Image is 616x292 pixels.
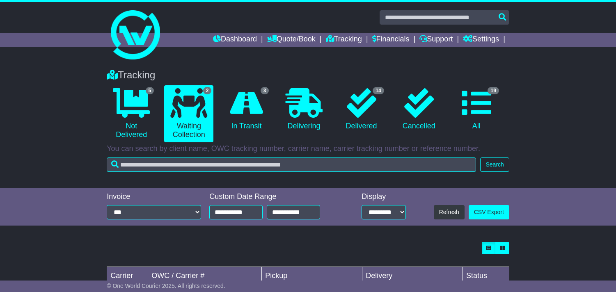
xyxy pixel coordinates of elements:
[463,33,499,47] a: Settings
[463,267,509,285] td: Status
[103,69,513,81] div: Tracking
[434,205,465,219] button: Refresh
[267,33,316,47] a: Quote/Book
[262,267,362,285] td: Pickup
[373,87,384,94] span: 14
[452,85,501,134] a: 19 All
[148,267,262,285] td: OWC / Carrier #
[469,205,509,219] a: CSV Export
[279,85,328,134] a: Delivering
[326,33,362,47] a: Tracking
[394,85,444,134] a: Cancelled
[362,192,406,201] div: Display
[164,85,213,142] a: 2 Waiting Collection
[107,192,201,201] div: Invoice
[480,157,509,172] button: Search
[222,85,271,134] a: 3 In Transit
[107,144,509,153] p: You can search by client name, OWC tracking number, carrier name, carrier tracking number or refe...
[488,87,499,94] span: 19
[146,87,154,94] span: 5
[203,87,212,94] span: 2
[419,33,453,47] a: Support
[362,267,463,285] td: Delivery
[107,85,156,142] a: 5 Not Delivered
[372,33,410,47] a: Financials
[337,85,386,134] a: 14 Delivered
[107,283,225,289] span: © One World Courier 2025. All rights reserved.
[213,33,257,47] a: Dashboard
[107,267,148,285] td: Carrier
[209,192,338,201] div: Custom Date Range
[261,87,269,94] span: 3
